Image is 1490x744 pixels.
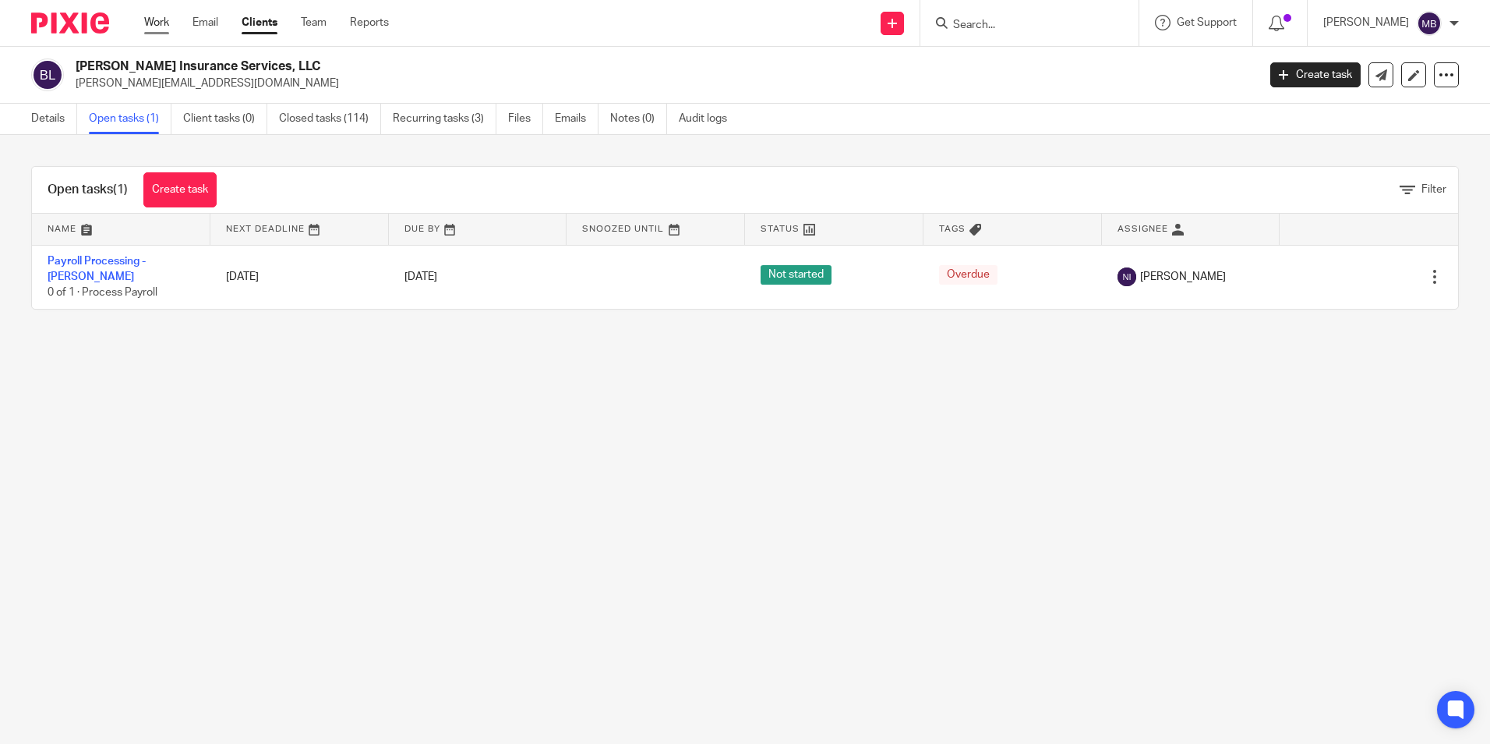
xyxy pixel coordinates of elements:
a: Audit logs [679,104,739,134]
img: svg%3E [31,58,64,91]
a: Reports [350,15,389,30]
img: svg%3E [1117,267,1136,286]
a: Create task [143,172,217,207]
a: Notes (0) [610,104,667,134]
span: (1) [113,183,128,196]
p: [PERSON_NAME] [1323,15,1409,30]
a: Open tasks (1) [89,104,171,134]
span: Snoozed Until [582,225,664,233]
span: Overdue [939,265,997,285]
a: Payroll Processing - [PERSON_NAME] [48,256,146,282]
h2: [PERSON_NAME] Insurance Services, LLC [76,58,1012,75]
span: Tags [939,225,966,233]
span: Filter [1421,184,1446,195]
img: svg%3E [1417,11,1442,36]
a: Clients [242,15,277,30]
span: 0 of 1 · Process Payroll [48,287,157,298]
a: Email [192,15,218,30]
a: Emails [555,104,598,134]
a: Team [301,15,327,30]
h1: Open tasks [48,182,128,198]
span: Status [761,225,800,233]
span: Not started [761,265,832,285]
input: Search [952,19,1092,33]
a: Create task [1270,62,1361,87]
td: [DATE] [210,245,389,309]
a: Work [144,15,169,30]
a: Files [508,104,543,134]
p: [PERSON_NAME][EMAIL_ADDRESS][DOMAIN_NAME] [76,76,1247,91]
a: Closed tasks (114) [279,104,381,134]
span: [DATE] [404,271,437,282]
span: Get Support [1177,17,1237,28]
a: Client tasks (0) [183,104,267,134]
img: Pixie [31,12,109,34]
a: Recurring tasks (3) [393,104,496,134]
a: Details [31,104,77,134]
span: [PERSON_NAME] [1140,269,1226,285]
